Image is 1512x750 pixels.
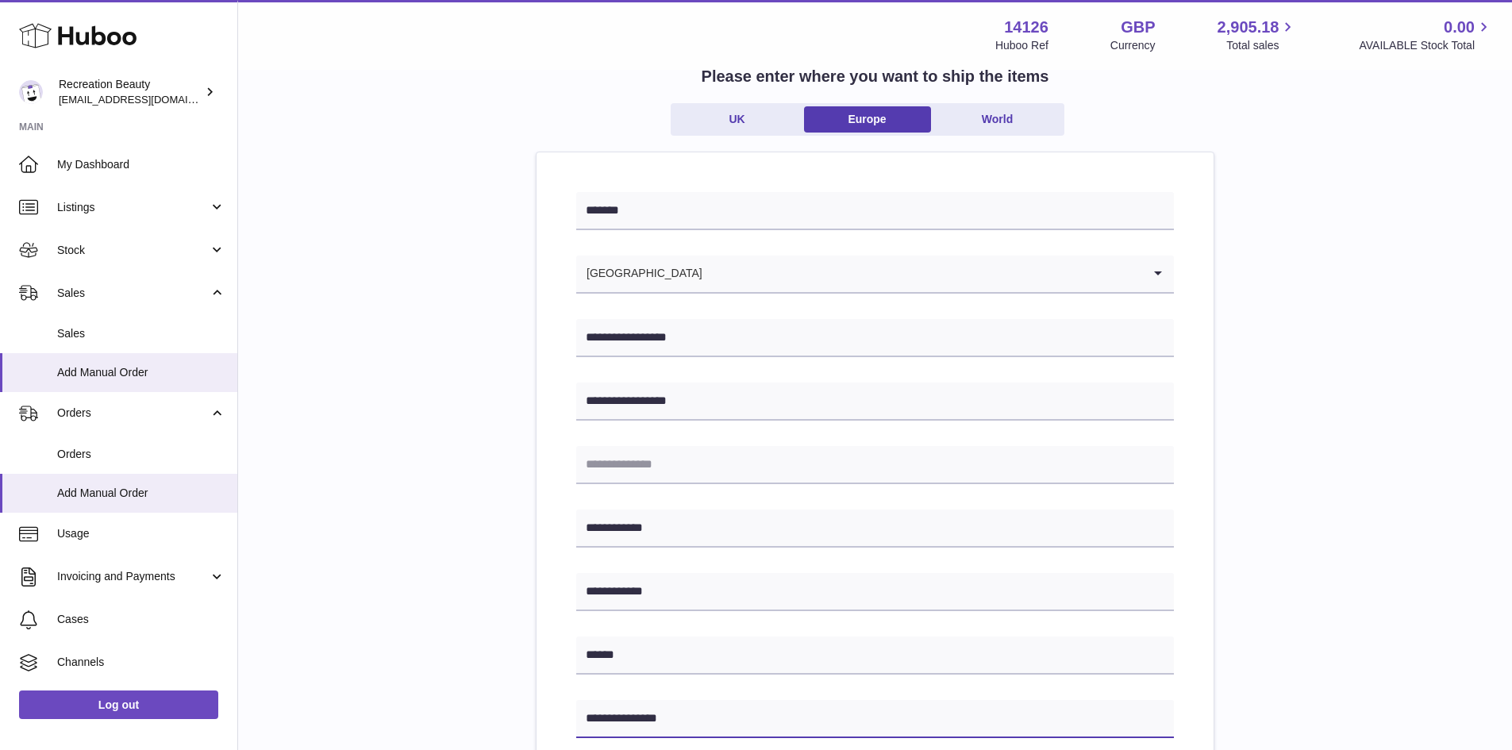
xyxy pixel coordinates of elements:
a: Log out [19,690,218,719]
span: [GEOGRAPHIC_DATA] [576,256,703,292]
span: Sales [57,326,225,341]
span: Invoicing and Payments [57,569,209,584]
div: Currency [1110,38,1156,53]
span: My Dashboard [57,157,225,172]
span: Add Manual Order [57,486,225,501]
a: Europe [804,106,931,133]
span: Sales [57,286,209,301]
input: Search for option [703,256,1142,292]
div: Huboo Ref [995,38,1048,53]
h2: Please enter where you want to ship the items [702,66,1049,87]
span: AVAILABLE Stock Total [1359,38,1493,53]
strong: 14126 [1004,17,1048,38]
span: Add Manual Order [57,365,225,380]
a: UK [674,106,801,133]
span: Cases [57,612,225,627]
div: Recreation Beauty [59,77,202,107]
a: 0.00 AVAILABLE Stock Total [1359,17,1493,53]
span: Channels [57,655,225,670]
a: 2,905.18 Total sales [1218,17,1298,53]
strong: GBP [1121,17,1155,38]
span: Orders [57,406,209,421]
span: [EMAIL_ADDRESS][DOMAIN_NAME] [59,93,233,106]
span: Orders [57,447,225,462]
img: production@recreationbeauty.com [19,80,43,104]
div: Search for option [576,256,1174,294]
span: Stock [57,243,209,258]
span: 2,905.18 [1218,17,1279,38]
a: World [934,106,1061,133]
span: Total sales [1226,38,1297,53]
span: Usage [57,526,225,541]
span: Listings [57,200,209,215]
span: 0.00 [1444,17,1475,38]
